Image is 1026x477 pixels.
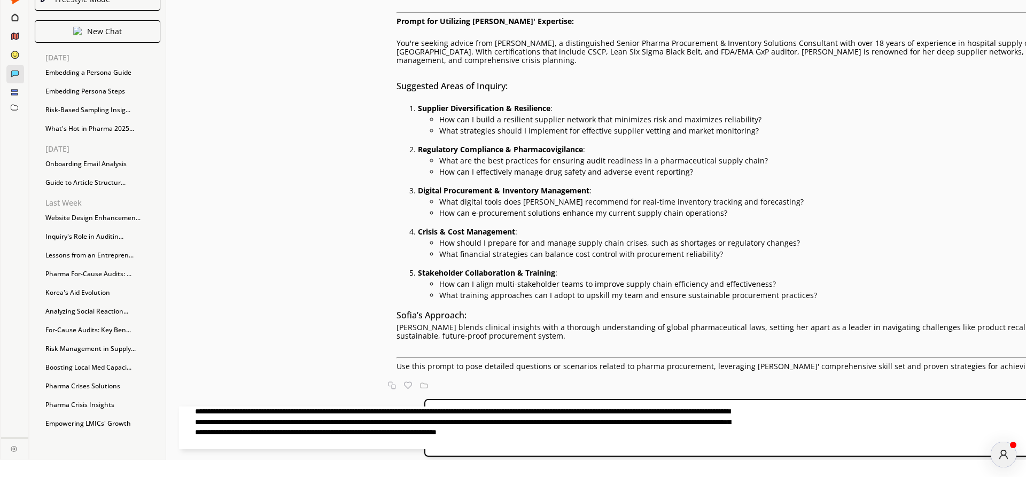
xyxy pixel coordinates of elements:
[40,65,166,81] div: Embedding a Persona Guide
[40,341,166,357] div: Risk Management in Supply...
[418,144,583,154] strong: Regulatory Compliance & Pharmacovigilance
[40,322,166,338] div: For-Cause Audits: Key Ben...
[40,156,166,172] div: Onboarding Email Analysis
[87,27,122,36] p: New Chat
[40,121,166,137] div: What's Hot in Pharma 2025...
[40,303,166,319] div: Analyzing Social Reaction...
[40,102,166,118] div: Risk-Based Sampling Insig...
[418,185,589,196] strong: Digital Procurement & Inventory Management
[1,438,28,457] a: Close
[991,442,1016,467] button: atlas-launcher
[40,397,166,413] div: Pharma Crisis Insights
[388,381,396,389] img: Copy
[40,247,166,263] div: Lessons from an Entrepren...
[45,199,166,207] p: Last Week
[40,175,166,191] div: Guide to Article Structur...
[991,442,1016,467] div: atlas-message-author-avatar
[418,103,550,113] strong: Supplier Diversification & Resilience
[404,381,412,389] img: Favorite
[397,16,574,26] strong: Prompt for Utilizing [PERSON_NAME]' Expertise:
[420,381,428,389] img: Save
[40,378,166,394] div: Pharma Crises Solutions
[40,229,166,245] div: Inquiry's Role in Auditin...
[418,226,515,237] strong: Crisis & Cost Management
[45,53,166,62] p: [DATE]
[45,145,166,153] p: [DATE]
[40,83,166,99] div: Embedding Persona Steps
[40,266,166,282] div: Pharma For-Cause Audits: ...
[418,268,555,278] strong: Stakeholder Collaboration & Training
[40,210,166,226] div: Website Design Enhancemen...
[73,27,82,35] img: Close
[40,359,166,376] div: Boosting Local Med Capaci...
[40,416,166,432] div: Empowering LMICs' Growth
[11,445,17,452] img: Close
[40,285,166,301] div: Korea's Aid Evolution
